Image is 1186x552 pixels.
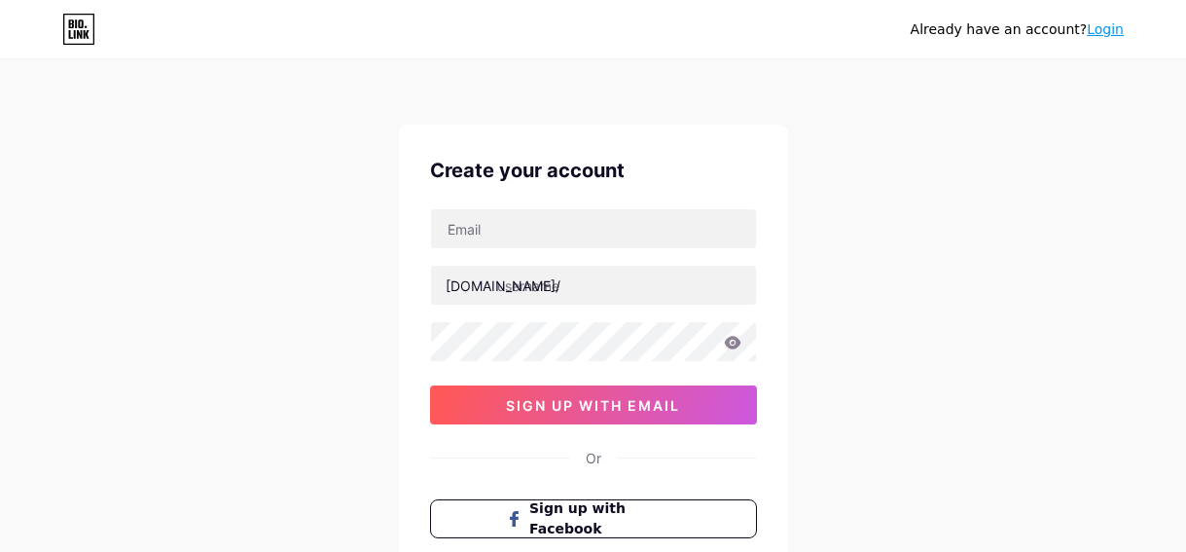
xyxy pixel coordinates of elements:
[1087,21,1124,37] a: Login
[529,498,680,539] span: Sign up with Facebook
[911,19,1124,40] div: Already have an account?
[430,499,757,538] button: Sign up with Facebook
[430,156,757,185] div: Create your account
[430,386,757,424] button: sign up with email
[586,448,601,468] div: Or
[506,397,680,414] span: sign up with email
[431,266,756,305] input: username
[431,209,756,248] input: Email
[446,276,560,296] div: [DOMAIN_NAME]/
